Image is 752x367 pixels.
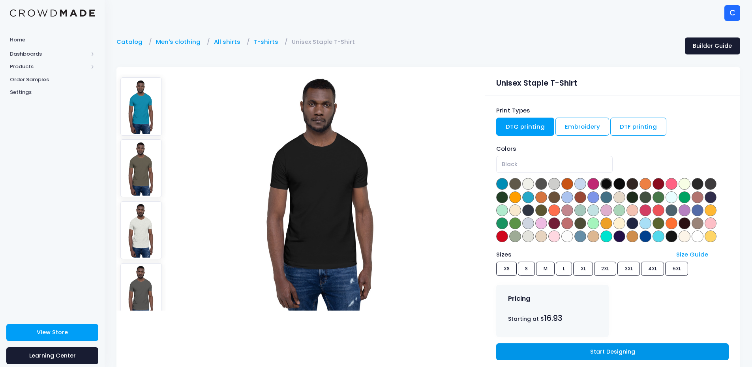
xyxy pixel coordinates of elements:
span: Dashboards [10,50,88,58]
a: Unisex Staple T-Shirt [292,37,359,46]
span: View Store [37,328,68,336]
div: Colors [496,144,728,153]
a: All shirts [214,37,244,46]
span: Settings [10,88,95,96]
a: DTG printing [496,118,554,136]
span: Home [10,36,95,44]
a: Size Guide [676,250,708,258]
a: Men's clothing [156,37,204,46]
img: Logo [10,9,95,17]
span: Black [496,156,612,173]
a: View Store [6,324,98,341]
a: Builder Guide [685,37,740,54]
a: T-shirts [254,37,282,46]
div: C [724,5,740,21]
div: Starting at $ [508,313,597,324]
div: Sizes [493,250,673,259]
a: Learning Center [6,347,98,364]
span: 16.93 [544,313,562,324]
a: Catalog [116,37,146,46]
a: Start Designing [496,343,728,360]
div: Print Types [496,106,728,115]
a: Embroidery [555,118,609,136]
span: Order Samples [10,76,95,84]
span: Black [502,160,518,169]
span: Learning Center [29,352,76,360]
a: DTF printing [610,118,666,136]
h4: Pricing [508,295,530,303]
div: Unisex Staple T-Shirt [496,74,728,89]
span: Products [10,63,88,71]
